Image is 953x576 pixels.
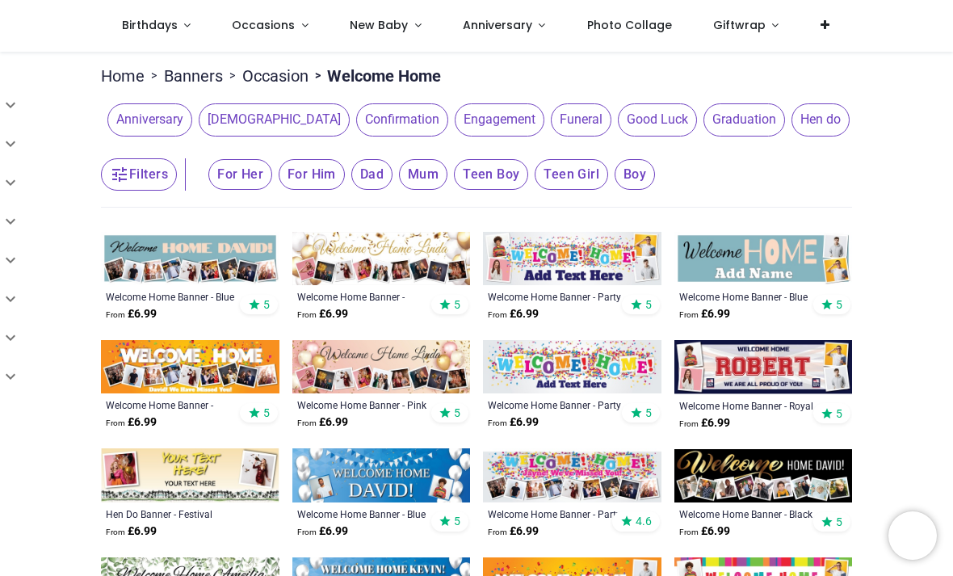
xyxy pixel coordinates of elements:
[101,158,177,191] button: Filters
[836,515,842,529] span: 5
[164,65,223,87] a: Banners
[356,103,448,136] span: Confirmation
[679,290,814,303] div: Welcome Home Banner - Blue
[483,232,661,285] img: Personalised Welcome Home Banner - Party Celebration - Custom Name & 4 Photo Upload
[297,418,317,427] span: From
[106,523,157,540] strong: £ 6.99
[263,297,270,312] span: 5
[488,528,507,536] span: From
[309,65,441,87] li: Welcome Home
[309,68,327,84] span: >
[297,528,317,536] span: From
[674,449,853,502] img: Personalised Welcome Home Banner - Black & Gold - Custom Name & 9 Photo Upload
[297,507,432,520] a: Welcome Home Banner - Blue & White Balloons
[463,17,532,33] span: Anniversary
[106,398,241,411] a: Welcome Home Banner - Orange
[679,306,730,322] strong: £ 6.99
[208,159,272,190] span: For Her
[483,448,661,502] img: Personalised Welcome Home Banner - Party Celebration - 9 Photo Upload
[106,290,241,303] a: Welcome Home Banner - Blue
[292,232,471,285] img: Personalised Welcome Home Banner - White & Gold Balloons - Custom Name & 9 Photo Upload
[703,103,785,136] span: Graduation
[448,103,544,136] button: Engagement
[232,17,295,33] span: Occasions
[101,232,279,285] img: Personalised Welcome Home Banner - Blue - 9 Photo Upload
[297,310,317,319] span: From
[535,159,608,190] span: Teen Girl
[587,17,672,33] span: Photo Collage
[791,103,850,136] span: Hen do
[836,406,842,421] span: 5
[674,232,853,285] img: Personalised Welcome Home Banner - Blue - Custom Name & 2 Photo Upload
[106,418,125,427] span: From
[615,159,655,190] span: Boy
[697,103,785,136] button: Graduation
[488,290,623,303] a: Welcome Home Banner - Party Celebration
[292,448,471,502] img: Personalised Welcome Home Banner - Blue & White Balloons - Custom Name & 2 Photo Upload
[106,310,125,319] span: From
[297,290,432,303] a: Welcome Home Banner - White & Gold Balloons
[679,528,699,536] span: From
[679,507,814,520] a: Welcome Home Banner - Black & Gold
[679,310,699,319] span: From
[674,340,853,394] img: Personalised Welcome Home Banner - Royal Navy - Custom Name & 4 Photo Upload
[279,159,345,190] span: For Him
[679,399,814,412] div: Welcome Home Banner - Royal Navy
[399,159,447,190] span: Mum
[888,511,937,560] iframe: Brevo live chat
[488,523,539,540] strong: £ 6.99
[611,103,697,136] button: Good Luck
[297,398,432,411] a: Welcome Home Banner - Pink & Gold Balloons
[618,103,697,136] span: Good Luck
[107,103,192,136] span: Anniversary
[551,103,611,136] span: Funeral
[488,507,623,520] a: Welcome Home Banner - Party Celebration
[488,306,539,322] strong: £ 6.99
[101,448,279,502] img: Personalised Hen Do Banner - Festival Theme - Custom Text & 2 Photo Upload
[106,414,157,431] strong: £ 6.99
[101,65,145,87] a: Home
[454,159,528,190] span: Teen Boy
[145,68,164,84] span: >
[785,103,850,136] button: Hen do
[488,310,507,319] span: From
[713,17,766,33] span: Giftwrap
[297,306,348,322] strong: £ 6.99
[106,528,125,536] span: From
[192,103,350,136] button: [DEMOGRAPHIC_DATA]
[483,340,661,393] img: Personalised Welcome Home Banner - Party Celebration - Custom Name
[488,418,507,427] span: From
[544,103,611,136] button: Funeral
[122,17,178,33] span: Birthdays
[455,103,544,136] span: Engagement
[101,103,192,136] button: Anniversary
[454,406,460,420] span: 5
[488,398,623,411] a: Welcome Home Banner - Party Celebration
[242,65,309,87] a: Occasion
[292,340,471,393] img: Personalised Welcome Home Banner - Pink & Gold Balloons - Custom Name & 9 Photo Upload
[106,507,241,520] a: Hen Do Banner - Festival Theme
[645,406,652,420] span: 5
[351,159,393,190] span: Dad
[350,103,448,136] button: Confirmation
[297,414,348,431] strong: £ 6.99
[679,419,699,428] span: From
[101,340,279,393] img: Personalised Welcome Home Banner - Orange - 9 Photo Upload
[679,415,730,431] strong: £ 6.99
[645,297,652,312] span: 5
[199,103,350,136] span: [DEMOGRAPHIC_DATA]
[488,414,539,431] strong: £ 6.99
[350,17,408,33] span: New Baby
[297,523,348,540] strong: £ 6.99
[454,297,460,312] span: 5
